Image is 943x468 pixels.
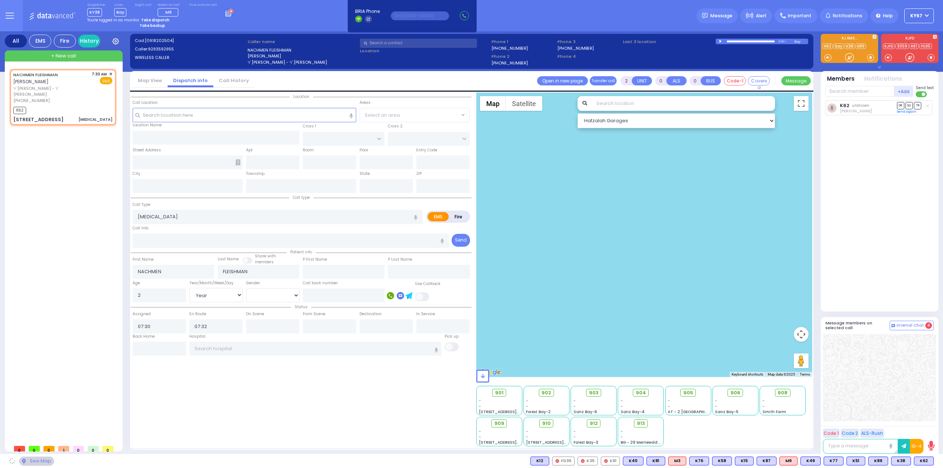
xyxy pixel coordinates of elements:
label: On Scene [246,311,264,317]
div: FD36 [552,457,575,465]
div: BLS [689,457,709,465]
span: M9 [165,9,172,15]
label: Call Type [133,202,150,208]
span: + New call [51,52,76,60]
a: bay [834,43,844,49]
label: [PHONE_NUMBER] [557,45,594,51]
span: Sanz Bay-5 [715,409,739,415]
span: 4 [925,322,932,329]
label: State [360,171,370,177]
span: BG - 29 Merriewold S. [621,440,662,445]
img: Logo [29,11,78,20]
label: Lines [114,3,126,7]
strong: Take dispatch [141,17,169,23]
div: K58 [712,457,732,465]
label: [PERSON_NAME] [248,53,358,59]
span: members [255,259,274,265]
label: ר' [PERSON_NAME] - ר' [PERSON_NAME] [248,59,358,66]
span: 908 [778,389,788,397]
label: Back Home [133,334,155,339]
span: 906 [730,389,740,397]
span: - [526,398,528,404]
span: DR [897,102,904,109]
label: Call back number [303,280,338,286]
label: Turn off text [916,91,928,98]
img: red-radio-icon.svg [581,459,585,463]
label: In Service [416,311,435,317]
div: K81 [646,457,665,465]
span: AT - 2 [GEOGRAPHIC_DATA] [668,409,722,415]
div: M3 [668,457,686,465]
div: BLS [868,457,888,465]
img: message.svg [702,13,708,18]
button: KY67 [904,8,934,23]
span: 9293592955 [148,46,174,52]
span: - [526,404,528,409]
span: [STREET_ADDRESS][PERSON_NAME] [479,440,548,445]
label: Assigned [133,311,151,317]
button: Message [781,76,811,85]
button: Send [452,234,470,247]
span: - [574,429,576,434]
label: Last Name [218,256,239,262]
span: K62 [13,107,26,114]
div: Year/Month/Week/Day [189,280,243,286]
div: BLS [800,457,821,465]
span: KY38 [87,8,102,17]
div: M9 [779,457,797,465]
span: - [574,404,576,409]
img: Google [478,367,502,377]
a: K38 [845,43,855,49]
span: Message [710,12,732,20]
label: KJFD [881,36,939,42]
span: BRIA Phone [355,8,380,15]
span: 0 [29,446,40,451]
span: 902 [541,389,551,397]
div: K87 [757,457,777,465]
label: Night unit [135,3,151,7]
label: Hospital [189,334,206,339]
div: ALS [668,457,686,465]
span: - [479,429,481,434]
span: Help [883,13,893,19]
button: Transfer call [590,76,617,85]
button: Code 2 [841,429,859,438]
button: Internal Chat 4 [890,321,934,330]
div: K89 [868,457,888,465]
span: 0 [102,446,113,451]
span: Smith Farm [763,409,786,415]
span: Important [788,13,811,19]
a: Call History [213,77,255,84]
button: +Add [894,86,914,97]
span: EMS [100,77,112,84]
button: Show street map [480,96,506,111]
span: 0 [43,446,55,451]
a: History [78,35,100,47]
label: Caller: [135,46,245,52]
div: Fire [54,35,76,47]
label: WIRELESS CALLER [135,54,245,61]
span: 904 [636,389,646,397]
label: Areas [360,100,371,106]
label: Room [303,147,314,153]
label: Apt [246,147,253,153]
label: Medic on call [158,3,181,7]
div: BLS [846,457,865,465]
span: - [526,434,528,440]
span: Phone 2 [491,53,555,60]
div: BLS [646,457,665,465]
button: BUS [701,76,721,85]
a: NACHMEN FLEISHMAN [13,72,58,78]
div: K15 [735,457,754,465]
span: Forest Bay-3 [574,440,598,445]
span: - [668,398,670,404]
div: K40 [623,457,644,465]
div: BLS [757,457,777,465]
button: Toggle fullscreen view [794,96,809,111]
button: Members [827,75,855,83]
span: Phone 4 [557,53,621,60]
a: K62 [823,43,833,49]
label: Township [246,171,264,177]
span: Send text [916,85,934,91]
div: [MEDICAL_DATA] [78,117,112,122]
